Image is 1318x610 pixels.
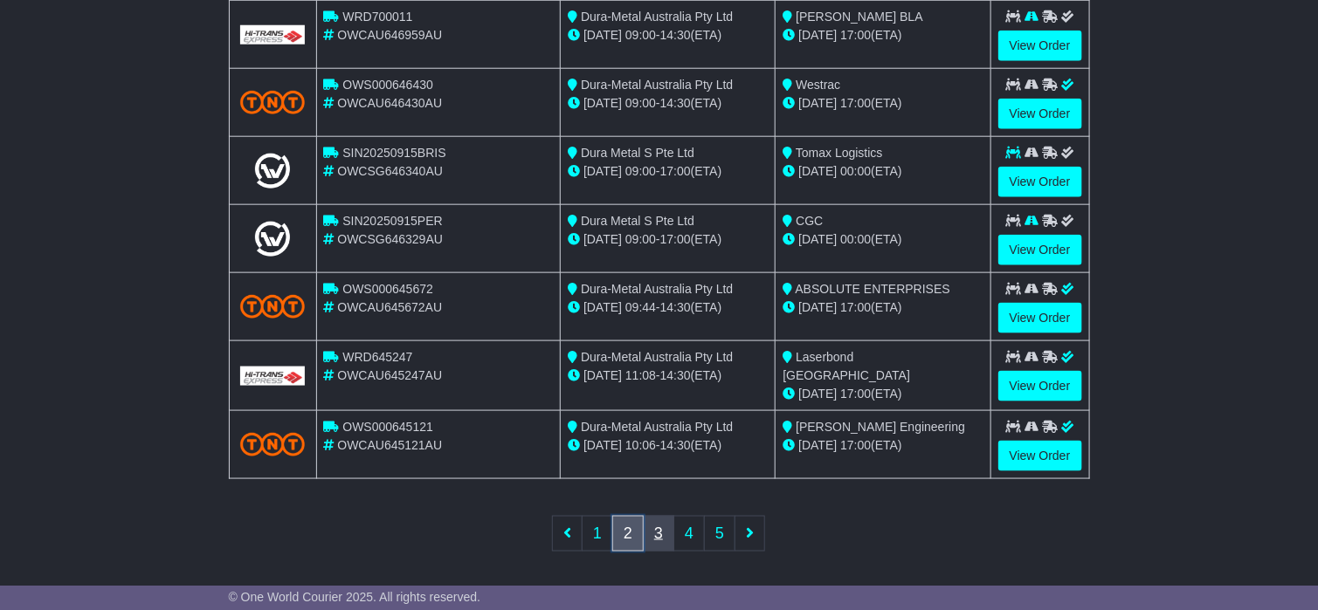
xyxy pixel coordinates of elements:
[998,235,1082,265] a: View Order
[342,146,445,160] span: SIN20250915BRIS
[337,232,443,246] span: OWCSG646329AU
[840,438,871,452] span: 17:00
[342,214,442,228] span: SIN20250915PER
[796,78,840,92] span: Westrac
[840,232,871,246] span: 00:00
[796,214,823,228] span: CGC
[798,438,837,452] span: [DATE]
[660,300,691,314] span: 14:30
[625,28,656,42] span: 09:00
[240,25,306,45] img: GetCarrierServiceLogo
[660,28,691,42] span: 14:30
[229,590,481,604] span: © One World Courier 2025. All rights reserved.
[568,367,768,385] div: - (ETA)
[798,28,837,42] span: [DATE]
[337,28,442,42] span: OWCAU646959AU
[255,222,290,257] img: Light
[796,420,965,434] span: [PERSON_NAME] Engineering
[612,516,644,552] a: 2
[337,164,443,178] span: OWCSG646340AU
[660,164,691,178] span: 17:00
[581,350,733,364] span: Dura-Metal Australia Pty Ltd
[998,99,1082,129] a: View Order
[583,438,622,452] span: [DATE]
[783,350,910,382] span: Laserbond [GEOGRAPHIC_DATA]
[568,26,768,45] div: - (ETA)
[337,438,442,452] span: OWCAU645121AU
[998,31,1082,61] a: View Order
[568,230,768,249] div: - (ETA)
[660,232,691,246] span: 17:00
[583,368,622,382] span: [DATE]
[998,441,1082,471] a: View Order
[240,367,306,386] img: GetCarrierServiceLogo
[660,368,691,382] span: 14:30
[783,94,983,113] div: (ETA)
[783,162,983,181] div: (ETA)
[568,94,768,113] div: - (ETA)
[796,10,923,24] span: [PERSON_NAME] BLA
[660,96,691,110] span: 14:30
[998,371,1082,401] a: View Order
[342,282,433,296] span: OWS000645672
[840,164,871,178] span: 00:00
[337,96,442,110] span: OWCAU646430AU
[240,295,306,319] img: TNT_Domestic.png
[568,298,768,317] div: - (ETA)
[798,164,837,178] span: [DATE]
[625,96,656,110] span: 09:00
[798,96,837,110] span: [DATE]
[783,298,983,317] div: (ETA)
[783,230,983,249] div: (ETA)
[568,436,768,455] div: - (ETA)
[998,167,1082,197] a: View Order
[240,91,306,114] img: TNT_Domestic.png
[342,350,412,364] span: WRD645247
[783,436,983,455] div: (ETA)
[625,438,656,452] span: 10:06
[581,282,733,296] span: Dura-Metal Australia Pty Ltd
[840,387,871,401] span: 17:00
[625,232,656,246] span: 09:00
[583,28,622,42] span: [DATE]
[783,385,983,403] div: (ETA)
[796,146,883,160] span: Tomax Logistics
[625,164,656,178] span: 09:00
[583,300,622,314] span: [DATE]
[660,438,691,452] span: 14:30
[798,300,837,314] span: [DATE]
[625,368,656,382] span: 11:08
[583,96,622,110] span: [DATE]
[798,387,837,401] span: [DATE]
[581,146,694,160] span: Dura Metal S Pte Ltd
[255,154,290,188] img: Light
[643,516,674,552] a: 3
[783,26,983,45] div: (ETA)
[840,300,871,314] span: 17:00
[704,516,735,552] a: 5
[625,300,656,314] span: 09:44
[342,78,433,92] span: OWS000646430
[583,232,622,246] span: [DATE]
[568,162,768,181] div: - (ETA)
[998,303,1082,333] a: View Order
[840,96,871,110] span: 17:00
[581,214,694,228] span: Dura Metal S Pte Ltd
[342,420,433,434] span: OWS000645121
[581,10,733,24] span: Dura-Metal Australia Pty Ltd
[798,232,837,246] span: [DATE]
[581,420,733,434] span: Dura-Metal Australia Pty Ltd
[337,300,442,314] span: OWCAU645672AU
[342,10,412,24] span: WRD700011
[840,28,871,42] span: 17:00
[337,368,442,382] span: OWCAU645247AU
[673,516,705,552] a: 4
[581,78,733,92] span: Dura-Metal Australia Pty Ltd
[796,282,950,296] span: ABSOLUTE ENTERPRISES
[583,164,622,178] span: [DATE]
[240,433,306,456] img: TNT_Domestic.png
[582,516,613,552] a: 1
